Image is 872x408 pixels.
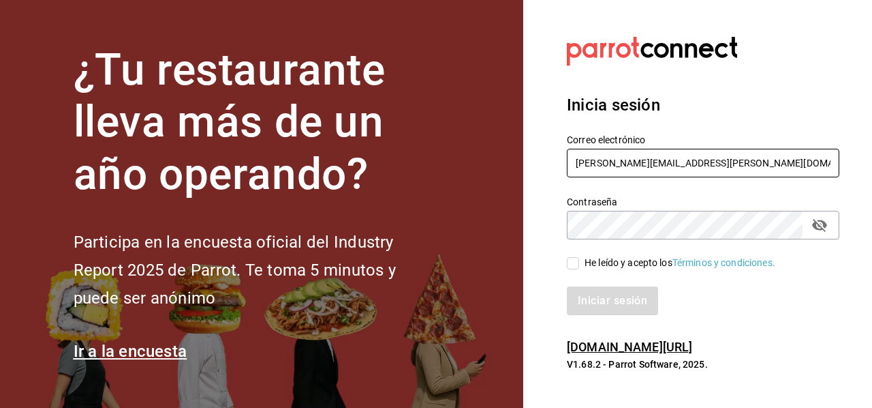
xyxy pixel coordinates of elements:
[672,257,775,268] a: Términos y condiciones.
[74,44,441,201] h1: ¿Tu restaurante lleva más de un año operando?
[808,214,831,237] button: passwordField
[567,358,839,371] p: V1.68.2 - Parrot Software, 2025.
[585,256,775,270] div: He leído y acepto los
[567,340,692,354] a: [DOMAIN_NAME][URL]
[567,149,839,177] input: Ingresa tu correo electrónico
[74,342,187,361] a: Ir a la encuesta
[567,93,839,117] h3: Inicia sesión
[567,196,839,206] label: Contraseña
[567,134,839,144] label: Correo electrónico
[74,229,441,312] h2: Participa en la encuesta oficial del Industry Report 2025 de Parrot. Te toma 5 minutos y puede se...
